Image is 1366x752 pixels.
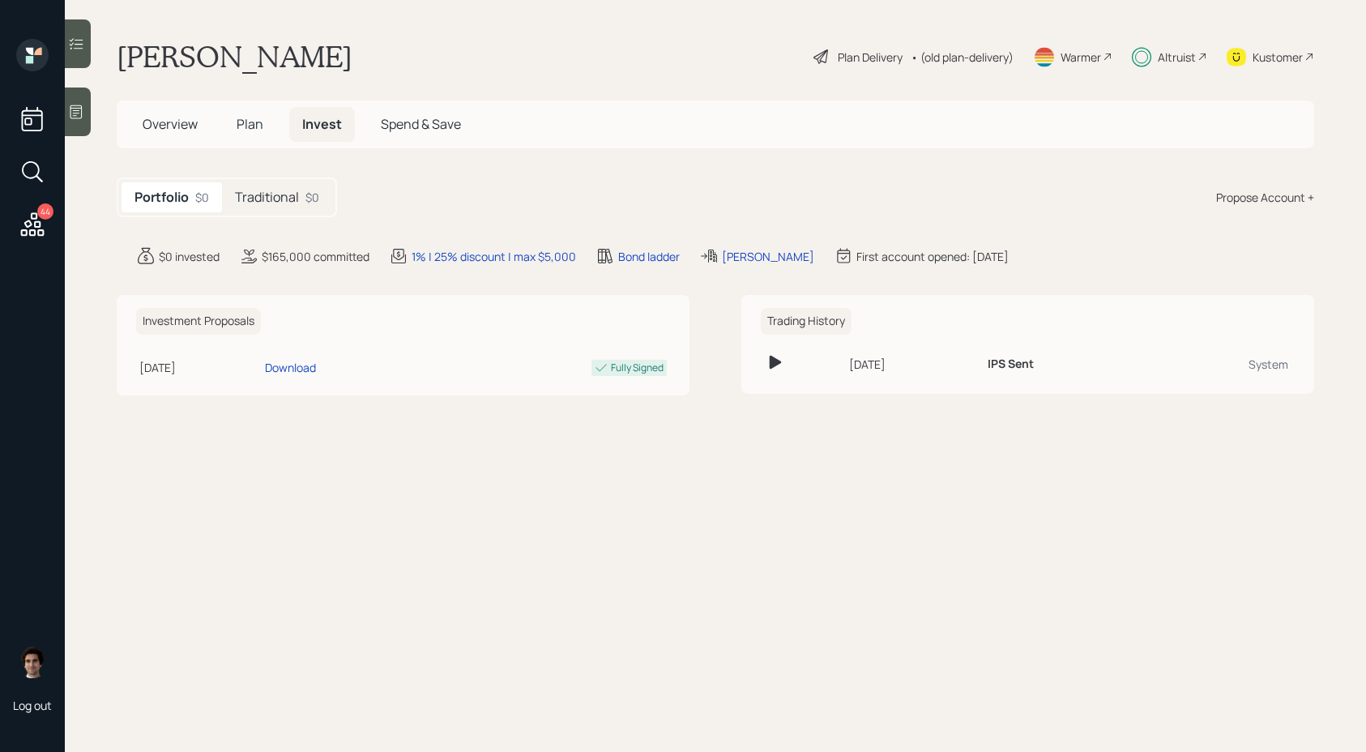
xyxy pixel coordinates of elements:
span: Plan [237,115,263,133]
h5: Portfolio [134,190,189,205]
span: Invest [302,115,342,133]
div: $0 [305,189,319,206]
div: Plan Delivery [838,49,903,66]
div: 1% | 25% discount | max $5,000 [412,248,576,265]
div: Propose Account + [1216,189,1314,206]
div: 44 [37,203,53,220]
h6: Trading History [761,308,852,335]
div: Fully Signed [611,361,664,375]
div: • (old plan-delivery) [911,49,1014,66]
div: Log out [13,698,52,713]
div: First account opened: [DATE] [856,248,1009,265]
span: Spend & Save [381,115,461,133]
div: $0 invested [159,248,220,265]
div: $165,000 committed [262,248,369,265]
div: Altruist [1158,49,1196,66]
div: System [1154,356,1288,373]
div: Kustomer [1253,49,1303,66]
h1: [PERSON_NAME] [117,39,352,75]
div: $0 [195,189,209,206]
div: [DATE] [849,356,975,373]
span: Overview [143,115,198,133]
div: Bond ladder [618,248,680,265]
div: [PERSON_NAME] [722,248,814,265]
div: Warmer [1061,49,1101,66]
div: Download [265,359,316,376]
h5: Traditional [235,190,299,205]
div: [DATE] [139,359,258,376]
img: harrison-schaefer-headshot-2.png [16,646,49,678]
h6: Investment Proposals [136,308,261,335]
h6: IPS Sent [988,357,1034,371]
